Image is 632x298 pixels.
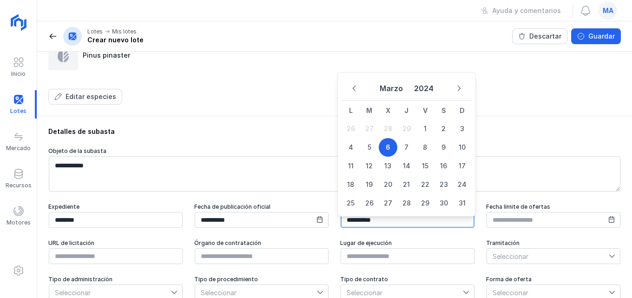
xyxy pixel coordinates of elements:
span: 31 [453,194,472,212]
div: Crear nuevo lote [87,35,144,45]
span: J [404,106,408,114]
span: 30 [434,194,453,212]
div: URL de licitación [48,239,183,247]
span: 4 [342,138,360,157]
span: S [441,106,446,114]
span: 21 [397,175,416,194]
div: Fecha de publicación oficial [194,203,329,211]
div: Guardar [588,32,615,41]
div: Recursos [6,182,32,189]
div: Forma de oferta [486,276,621,283]
span: 9 [434,138,453,157]
div: Mercado [6,145,31,152]
span: 1 [416,119,434,138]
div: Inicio [11,70,26,78]
span: M [366,106,372,114]
td: 27 [360,119,379,138]
span: ma [603,6,613,15]
span: X [386,106,390,114]
span: 18 [342,175,360,194]
span: D [460,106,465,114]
div: Órgano de contratación [194,239,329,247]
td: 28 [379,119,397,138]
span: 28 [397,194,416,212]
div: Expediente [48,203,183,211]
span: 29 [416,194,434,212]
div: Mis lotes [112,28,137,35]
td: 19 [360,175,379,194]
span: 15 [416,157,434,175]
button: Previous Month [345,81,363,95]
div: Lotes [87,28,103,35]
span: 10 [453,138,472,157]
div: Tipo de procedimiento [194,276,329,283]
div: Objeto de la subasta [48,147,621,155]
div: Lugar de ejecución [340,239,475,247]
span: 29 [397,119,416,138]
span: 23 [434,175,453,194]
td: 17 [453,157,472,175]
span: 3 [453,119,472,138]
span: 24 [453,175,472,194]
td: 8 [416,138,434,157]
span: V [423,106,428,114]
td: 13 [379,157,397,175]
td: 7 [397,138,416,157]
div: Ayuda y comentarios [492,6,561,15]
td: 12 [360,157,379,175]
div: Pinus pinaster [83,51,130,60]
button: Editar especies [48,89,122,105]
span: 16 [434,157,453,175]
span: Seleccionar [487,249,609,264]
button: Descartar [512,28,567,44]
span: 14 [397,157,416,175]
span: 22 [416,175,434,194]
div: Tipo de administración [48,276,183,283]
div: Tipo de contrato [340,276,475,283]
button: Guardar [571,28,621,44]
td: 26 [360,194,379,212]
span: 2 [434,119,453,138]
span: 27 [379,194,397,212]
span: 25 [342,194,360,212]
button: Choose Year [410,80,437,97]
span: 11 [342,157,360,175]
button: Next Month [450,81,468,95]
div: Editar especies [66,92,116,101]
button: Choose Month [376,80,407,97]
td: 26 [342,119,360,138]
span: 5 [360,138,379,157]
div: Choose Date [337,72,476,217]
span: 6 [379,138,397,157]
span: 20 [379,175,397,194]
div: Descartar [529,32,561,41]
img: logoRight.svg [7,11,30,34]
div: Fecha límite de ofertas [486,203,621,211]
div: Detalles de subasta [48,127,621,136]
div: Motores [7,219,31,226]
